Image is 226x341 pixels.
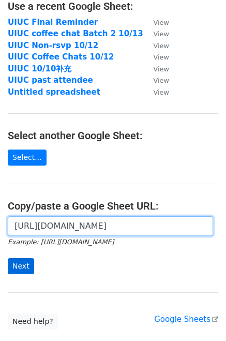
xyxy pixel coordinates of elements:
a: UIUC Coffee Chats 10/12 [8,52,114,62]
small: View [154,88,169,96]
small: View [154,65,169,73]
small: View [154,19,169,26]
small: View [154,42,169,50]
h4: Copy/paste a Google Sheet URL: [8,200,218,212]
a: View [143,18,169,27]
a: View [143,29,169,38]
input: Paste your Google Sheet URL here [8,216,213,236]
a: View [143,76,169,85]
a: UIUC Final Reminder [8,18,98,27]
a: UIUC Non-rsvp 10/12 [8,41,98,50]
small: View [154,53,169,61]
a: UIUC coffee chat Batch 2 10/13 [8,29,143,38]
a: UIUC 10/10补充 [8,64,71,73]
small: View [154,77,169,84]
a: View [143,52,169,62]
a: View [143,41,169,50]
small: Example: [URL][DOMAIN_NAME] [8,238,114,246]
small: View [154,30,169,38]
a: Select... [8,150,47,166]
a: Untitled spreadsheet [8,87,100,97]
iframe: Chat Widget [174,291,226,341]
a: View [143,87,169,97]
a: View [143,64,169,73]
a: UIUC past attendee [8,76,93,85]
a: Google Sheets [154,315,218,324]
input: Next [8,258,34,274]
h4: Select another Google Sheet: [8,129,218,142]
a: Need help? [8,314,58,330]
